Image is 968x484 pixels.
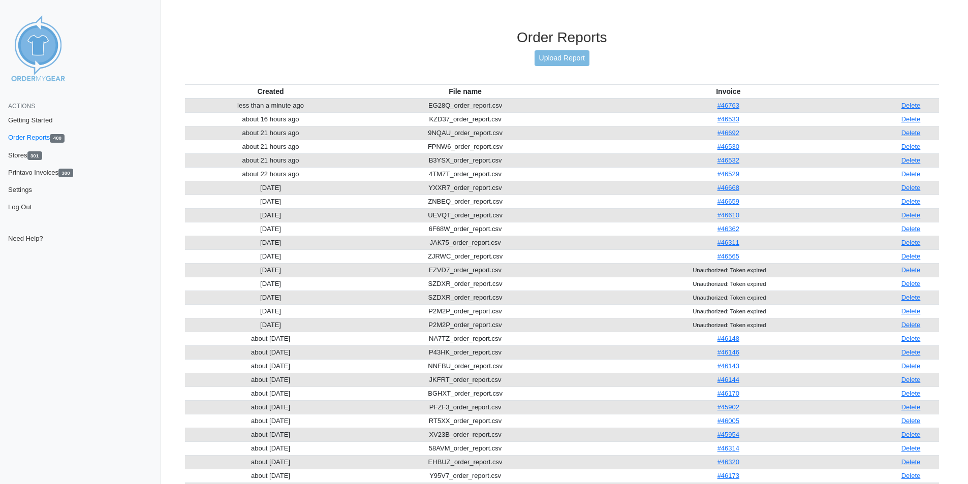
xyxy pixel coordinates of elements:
[185,84,357,99] th: Created
[185,208,357,222] td: [DATE]
[185,400,357,414] td: about [DATE]
[901,280,921,287] a: Delete
[717,170,739,178] a: #46529
[576,320,881,330] div: Unauthorized: Token expired
[901,129,921,137] a: Delete
[717,156,739,164] a: #46532
[357,195,574,208] td: ZNBEQ_order_report.csv
[185,345,357,359] td: about [DATE]
[901,294,921,301] a: Delete
[901,115,921,123] a: Delete
[901,403,921,411] a: Delete
[357,263,574,277] td: FZVD7_order_report.csv
[185,222,357,236] td: [DATE]
[185,373,357,386] td: about [DATE]
[357,304,574,318] td: P2M2P_order_report.csv
[8,103,35,110] span: Actions
[357,332,574,345] td: NA7TZ_order_report.csv
[901,335,921,342] a: Delete
[185,291,357,304] td: [DATE]
[185,112,357,126] td: about 16 hours ago
[357,345,574,359] td: P43HK_order_report.csv
[185,126,357,140] td: about 21 hours ago
[185,318,357,332] td: [DATE]
[357,126,574,140] td: 9NQAU_order_report.csv
[574,84,883,99] th: Invoice
[901,170,921,178] a: Delete
[185,359,357,373] td: about [DATE]
[357,249,574,263] td: ZJRWC_order_report.csv
[901,156,921,164] a: Delete
[717,348,739,356] a: #46146
[185,153,357,167] td: about 21 hours ago
[185,469,357,482] td: about [DATE]
[901,472,921,479] a: Delete
[901,307,921,315] a: Delete
[535,50,589,66] a: Upload Report
[717,143,739,150] a: #46530
[717,102,739,109] a: #46763
[901,239,921,246] a: Delete
[717,239,739,246] a: #46311
[717,417,739,425] a: #46005
[717,335,739,342] a: #46148
[50,134,65,143] span: 400
[357,291,574,304] td: SZDXR_order_report.csv
[901,225,921,233] a: Delete
[901,266,921,274] a: Delete
[576,293,881,302] div: Unauthorized: Token expired
[185,386,357,400] td: about [DATE]
[357,359,574,373] td: NNFBU_order_report.csv
[185,441,357,455] td: about [DATE]
[901,143,921,150] a: Delete
[717,458,739,466] a: #46320
[717,403,739,411] a: #45902
[717,198,739,205] a: #46659
[901,444,921,452] a: Delete
[185,195,357,208] td: [DATE]
[901,390,921,397] a: Delete
[717,184,739,191] a: #46668
[357,140,574,153] td: FPNW6_order_report.csv
[576,279,881,288] div: Unauthorized: Token expired
[717,472,739,479] a: #46173
[58,169,73,177] span: 380
[901,184,921,191] a: Delete
[357,236,574,249] td: JAK75_order_report.csv
[357,181,574,195] td: YXXR7_order_report.csv
[576,266,881,275] div: Unauthorized: Token expired
[901,431,921,438] a: Delete
[185,455,357,469] td: about [DATE]
[717,444,739,452] a: #46314
[357,469,574,482] td: Y95V7_order_report.csv
[27,151,42,160] span: 301
[185,167,357,181] td: about 22 hours ago
[717,431,739,438] a: #45954
[185,236,357,249] td: [DATE]
[901,102,921,109] a: Delete
[185,263,357,277] td: [DATE]
[357,99,574,113] td: EG28Q_order_report.csv
[357,222,574,236] td: 6F68W_order_report.csv
[357,167,574,181] td: 4TM7T_order_report.csv
[717,376,739,383] a: #46144
[185,277,357,291] td: [DATE]
[901,417,921,425] a: Delete
[717,225,739,233] a: #46362
[901,362,921,370] a: Delete
[717,115,739,123] a: #46533
[357,441,574,455] td: 58AVM_order_report.csv
[357,455,574,469] td: EHBUZ_order_report.csv
[357,373,574,386] td: JKFRT_order_report.csv
[901,211,921,219] a: Delete
[717,362,739,370] a: #46143
[357,386,574,400] td: BGHXT_order_report.csv
[357,208,574,222] td: UEVQT_order_report.csv
[901,458,921,466] a: Delete
[357,112,574,126] td: KZD37_order_report.csv
[901,376,921,383] a: Delete
[901,252,921,260] a: Delete
[357,277,574,291] td: SZDXR_order_report.csv
[901,198,921,205] a: Delete
[185,29,940,46] h3: Order Reports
